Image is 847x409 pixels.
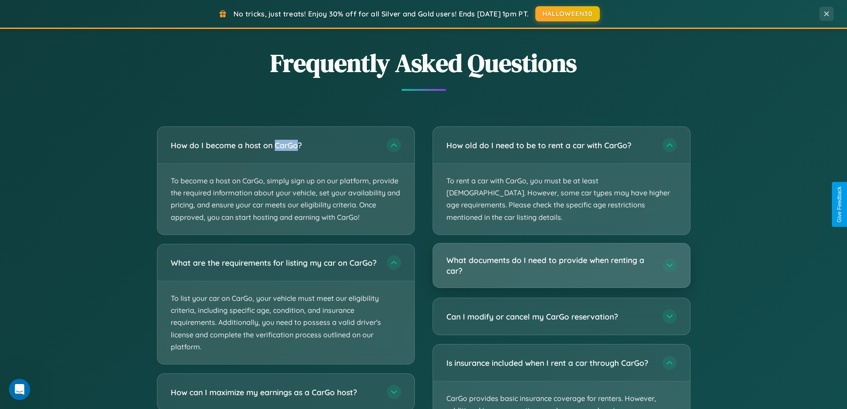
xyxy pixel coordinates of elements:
[171,257,378,268] h3: What are the requirements for listing my car on CarGo?
[157,281,414,364] p: To list your car on CarGo, your vehicle must meet our eligibility criteria, including specific ag...
[171,140,378,151] h3: How do I become a host on CarGo?
[233,9,529,18] span: No tricks, just treats! Enjoy 30% off for all Silver and Gold users! Ends [DATE] 1pm PT.
[446,311,654,322] h3: Can I modify or cancel my CarGo reservation?
[446,140,654,151] h3: How old do I need to be to rent a car with CarGo?
[157,46,690,80] h2: Frequently Asked Questions
[171,386,378,397] h3: How can I maximize my earnings as a CarGo host?
[446,255,654,276] h3: What documents do I need to provide when renting a car?
[157,164,414,235] p: To become a host on CarGo, simply sign up on our platform, provide the required information about...
[446,357,654,369] h3: Is insurance included when I rent a car through CarGo?
[9,379,30,400] iframe: Intercom live chat
[535,6,600,21] button: HALLOWEEN30
[433,164,690,235] p: To rent a car with CarGo, you must be at least [DEMOGRAPHIC_DATA]. However, some car types may ha...
[836,186,843,223] div: Give Feedback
